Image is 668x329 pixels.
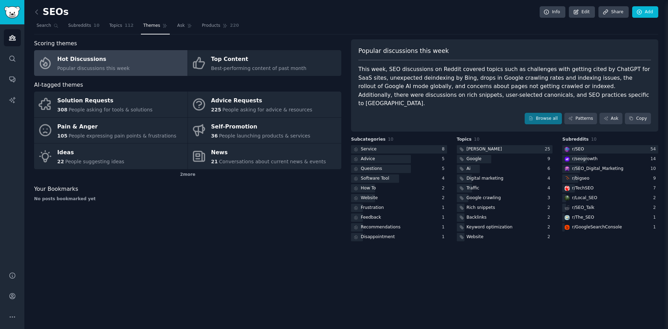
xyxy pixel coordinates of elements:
h2: SEOs [34,7,69,18]
div: 8 [442,146,447,152]
img: GummySearch logo [4,6,20,18]
div: 9 [653,175,658,182]
span: 10 [94,23,100,29]
a: Pain & Anger105People expressing pain points & frustrations [34,118,188,143]
span: Subcategories [351,136,385,143]
a: Browse all [525,113,562,125]
a: Patterns [564,113,597,125]
a: bigseor/bigseo9 [562,174,658,183]
a: Frustration1 [351,204,447,212]
div: This week, SEO discussions on Reddit covered topics such as challenges with getting cited by Chat... [358,65,651,108]
div: r/ TechSEO [572,185,594,191]
a: TechSEOr/TechSEO7 [562,184,658,193]
a: Traffic4 [457,184,553,193]
div: 5 [442,166,447,172]
div: 25 [545,146,553,152]
span: 10 [591,137,597,142]
div: 10 [650,166,658,172]
div: r/ seogrowth [572,156,597,162]
span: People suggesting ideas [65,159,124,164]
span: 21 [211,159,218,164]
div: r/ bigseo [572,175,589,182]
span: 36 [211,133,218,139]
div: Self-Promotion [211,121,310,132]
div: Advice Requests [211,95,312,107]
span: Conversations about current news & events [219,159,326,164]
div: 54 [650,146,658,152]
a: Service8 [351,145,447,154]
div: Ai [467,166,471,172]
a: The_SEOr/The_SEO1 [562,213,658,222]
div: 2 more [34,169,341,180]
div: r/ Local_SEO [572,195,597,201]
div: Solution Requests [57,95,153,107]
a: Info [540,6,565,18]
a: Feedback1 [351,213,447,222]
a: SEOr/SEO54 [562,145,658,154]
span: Search [37,23,51,29]
div: 4 [442,175,447,182]
img: SEO [565,147,570,152]
div: 2 [653,205,658,211]
div: Hot Discussions [57,54,130,65]
a: Advice5 [351,155,447,164]
span: Topics [457,136,472,143]
div: Keyword optimization [467,224,512,230]
div: 1 [442,224,447,230]
a: Ask [599,113,622,125]
div: 2 [442,195,447,201]
div: 4 [548,185,553,191]
div: r/ The_SEO [572,214,594,221]
span: Best-performing content of past month [211,65,307,71]
div: Website [361,195,378,201]
div: 2 [548,214,553,221]
span: 225 [211,107,221,112]
a: Keyword optimization2 [457,223,553,232]
a: Ask [175,20,194,34]
div: Google [467,156,482,162]
span: 308 [57,107,67,112]
a: Ideas22People suggesting ideas [34,143,188,169]
span: 112 [125,23,134,29]
span: Subreddits [68,23,91,29]
a: Self-Promotion36People launching products & services [188,118,341,143]
a: Themes [141,20,170,34]
a: Top ContentBest-performing content of past month [188,50,341,76]
div: 2 [548,205,553,211]
span: Subreddits [562,136,589,143]
a: Products220 [199,20,241,34]
a: Subreddits10 [66,20,102,34]
a: Website2 [457,233,553,242]
span: AI-tagged themes [34,81,83,89]
a: Advice Requests225People asking for advice & resources [188,92,341,117]
div: 1 [653,224,658,230]
div: Backlinks [467,214,487,221]
div: Recommendations [361,224,400,230]
div: 9 [548,156,553,162]
div: Top Content [211,54,307,65]
div: r/ SEO [572,146,584,152]
a: [PERSON_NAME]25 [457,145,553,154]
div: 1 [442,234,447,240]
div: Traffic [467,185,479,191]
span: Ask [177,23,185,29]
div: Ideas [57,147,125,158]
a: seogrowthr/seogrowth14 [562,155,658,164]
div: Questions [361,166,382,172]
a: Recommendations1 [351,223,447,232]
span: Your Bookmarks [34,185,78,194]
div: 7 [653,185,658,191]
div: 6 [548,166,553,172]
a: r/SEO_Talk2 [562,204,658,212]
div: 2 [548,224,553,230]
a: Questions5 [351,165,447,173]
div: 1 [442,205,447,211]
div: [PERSON_NAME] [467,146,502,152]
div: Service [361,146,376,152]
div: 3 [548,195,553,201]
div: 1 [442,214,447,221]
a: Disappointment1 [351,233,447,242]
div: Disappointment [361,234,395,240]
img: seogrowth [565,157,570,162]
div: News [211,147,326,158]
